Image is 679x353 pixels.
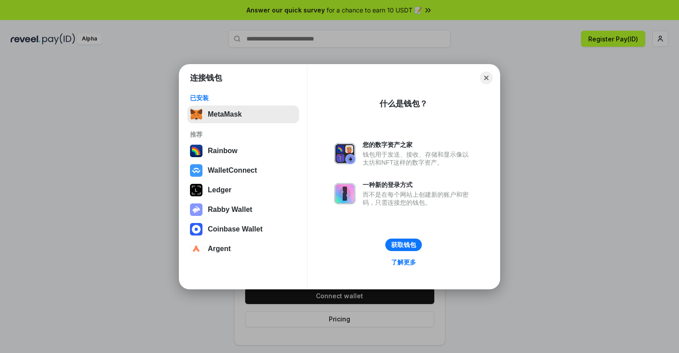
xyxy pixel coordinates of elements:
div: 您的数字资产之家 [363,141,473,149]
button: Close [480,72,493,84]
button: Ledger [187,181,299,199]
div: 了解更多 [391,258,416,266]
div: Argent [208,245,231,253]
button: 获取钱包 [385,239,422,251]
button: Rainbow [187,142,299,160]
div: 推荐 [190,130,296,138]
div: 一种新的登录方式 [363,181,473,189]
img: svg+xml,%3Csvg%20xmlns%3D%22http%3A%2F%2Fwww.w3.org%2F2000%2Fsvg%22%20fill%3D%22none%22%20viewBox... [334,143,356,164]
h1: 连接钱包 [190,73,222,83]
div: 什么是钱包？ [380,98,428,109]
img: svg+xml,%3Csvg%20width%3D%2228%22%20height%3D%2228%22%20viewBox%3D%220%200%2028%2028%22%20fill%3D... [190,223,202,235]
div: Rabby Wallet [208,206,252,214]
div: 获取钱包 [391,241,416,249]
button: WalletConnect [187,162,299,179]
div: 钱包用于发送、接收、存储和显示像以太坊和NFT这样的数字资产。 [363,150,473,166]
img: svg+xml,%3Csvg%20xmlns%3D%22http%3A%2F%2Fwww.w3.org%2F2000%2Fsvg%22%20fill%3D%22none%22%20viewBox... [190,203,202,216]
button: MetaMask [187,105,299,123]
div: Ledger [208,186,231,194]
img: svg+xml,%3Csvg%20fill%3D%22none%22%20height%3D%2233%22%20viewBox%3D%220%200%2035%2033%22%20width%... [190,108,202,121]
img: svg+xml,%3Csvg%20xmlns%3D%22http%3A%2F%2Fwww.w3.org%2F2000%2Fsvg%22%20width%3D%2228%22%20height%3... [190,184,202,196]
img: svg+xml,%3Csvg%20width%3D%22120%22%20height%3D%22120%22%20viewBox%3D%220%200%20120%20120%22%20fil... [190,145,202,157]
div: Rainbow [208,147,238,155]
div: MetaMask [208,110,242,118]
div: 而不是在每个网站上创建新的账户和密码，只需连接您的钱包。 [363,191,473,207]
div: 已安装 [190,94,296,102]
button: Rabby Wallet [187,201,299,219]
button: Argent [187,240,299,258]
div: Coinbase Wallet [208,225,263,233]
img: svg+xml,%3Csvg%20width%3D%2228%22%20height%3D%2228%22%20viewBox%3D%220%200%2028%2028%22%20fill%3D... [190,243,202,255]
img: svg+xml,%3Csvg%20width%3D%2228%22%20height%3D%2228%22%20viewBox%3D%220%200%2028%2028%22%20fill%3D... [190,164,202,177]
img: svg+xml,%3Csvg%20xmlns%3D%22http%3A%2F%2Fwww.w3.org%2F2000%2Fsvg%22%20fill%3D%22none%22%20viewBox... [334,183,356,204]
a: 了解更多 [386,256,421,268]
div: WalletConnect [208,166,257,174]
button: Coinbase Wallet [187,220,299,238]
